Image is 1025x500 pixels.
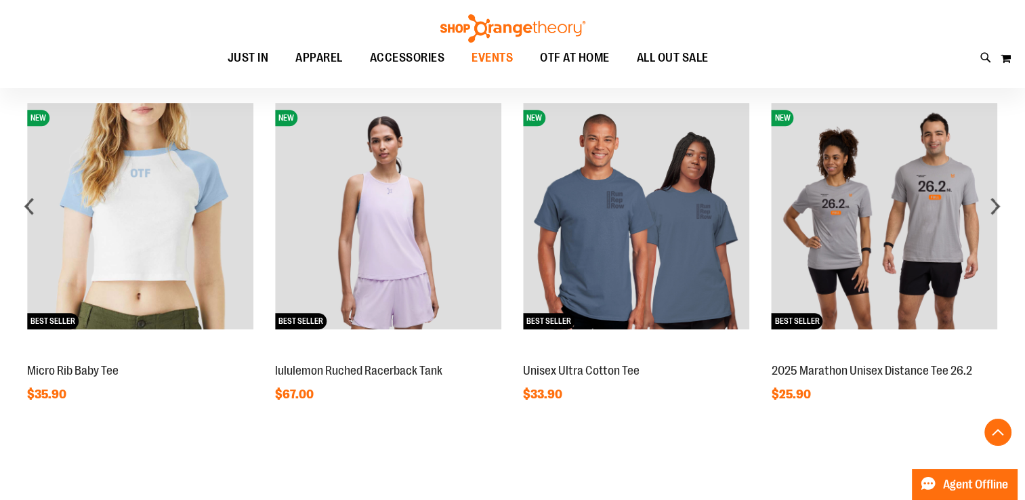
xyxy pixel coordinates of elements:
[27,110,49,126] span: NEW
[228,43,269,73] span: JUST IN
[472,43,513,73] span: EVENTS
[295,43,343,73] span: APPAREL
[27,313,79,329] span: BEST SELLER
[523,313,574,329] span: BEST SELLER
[912,469,1017,500] button: Agent Offline
[27,103,253,329] img: Micro Rib Baby Tee
[984,419,1011,446] button: Back To Top
[27,388,68,401] span: $35.90
[16,192,43,220] div: prev
[275,349,501,360] a: lululemon Ruched Racerback TankNEWBEST SELLER
[438,14,587,43] img: Shop Orangetheory
[982,192,1009,220] div: next
[523,110,545,126] span: NEW
[637,43,709,73] span: ALL OUT SALE
[275,313,327,329] span: BEST SELLER
[771,313,822,329] span: BEST SELLER
[275,388,316,401] span: $67.00
[275,364,442,377] a: lululemon Ruched Racerback Tank
[27,349,253,360] a: Micro Rib Baby TeeNEWBEST SELLER
[771,388,812,401] span: $25.90
[540,43,610,73] span: OTF AT HOME
[523,103,749,329] img: Unisex Ultra Cotton Tee
[523,349,749,360] a: Unisex Ultra Cotton TeeNEWBEST SELLER
[771,103,997,329] img: 2025 Marathon Unisex Distance Tee 26.2
[771,364,971,377] a: 2025 Marathon Unisex Distance Tee 26.2
[523,364,640,377] a: Unisex Ultra Cotton Tee
[943,478,1008,491] span: Agent Offline
[771,349,997,360] a: 2025 Marathon Unisex Distance Tee 26.2NEWBEST SELLER
[275,103,501,329] img: lululemon Ruched Racerback Tank
[771,110,793,126] span: NEW
[523,388,564,401] span: $33.90
[275,110,297,126] span: NEW
[370,43,445,73] span: ACCESSORIES
[27,364,119,377] a: Micro Rib Baby Tee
